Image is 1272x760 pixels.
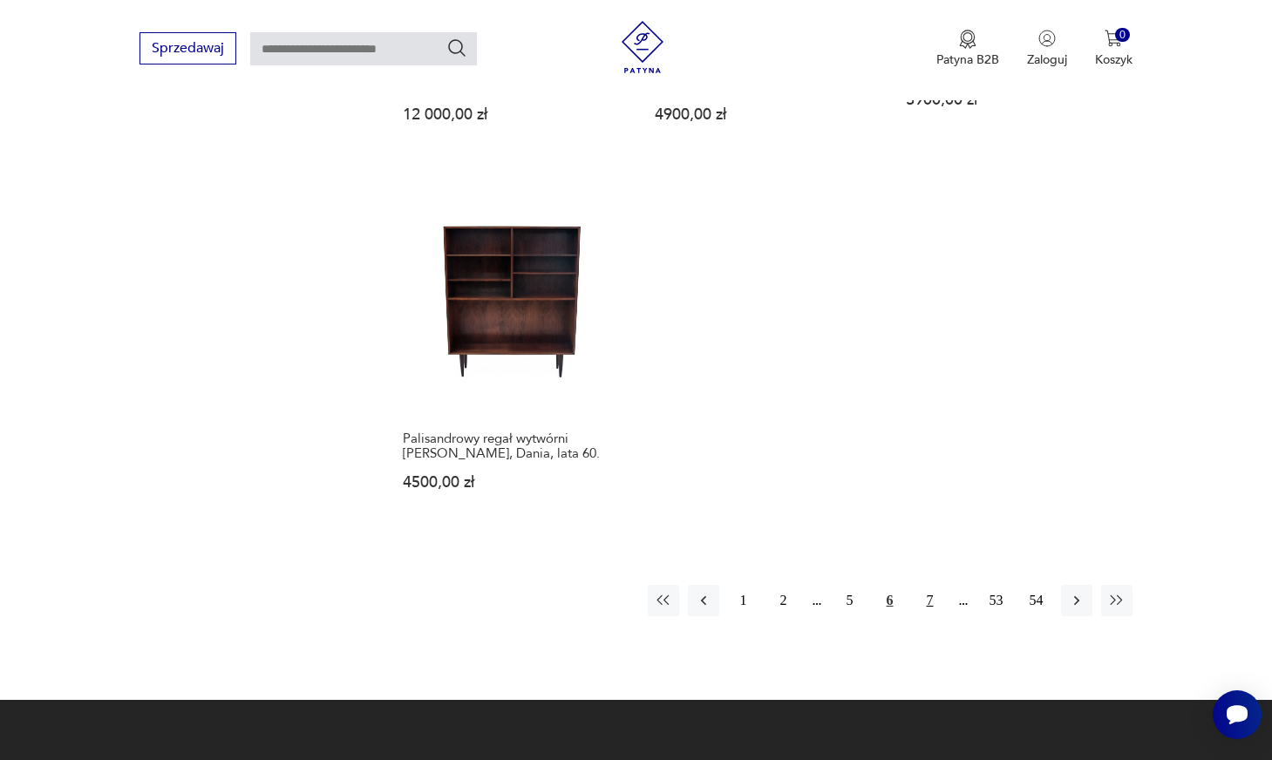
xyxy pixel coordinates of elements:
[1105,30,1122,47] img: Ikona koszyka
[1095,30,1133,68] button: 0Koszyk
[395,184,629,524] a: Palisandrowy regał wytwórni Omann Jun, Dania, lata 60.Palisandrowy regał wytwórni [PERSON_NAME], ...
[728,585,759,616] button: 1
[1027,51,1067,68] p: Zaloguj
[1213,690,1262,739] iframe: Smartsupp widget button
[616,21,669,73] img: Patyna - sklep z meblami i dekoracjami vintage
[403,431,621,461] h3: Palisandrowy regał wytwórni [PERSON_NAME], Dania, lata 60.
[936,30,999,68] button: Patyna B2B
[139,44,236,56] a: Sprzedawaj
[936,30,999,68] a: Ikona medaluPatyna B2B
[139,32,236,64] button: Sprzedawaj
[446,37,467,58] button: Szukaj
[1027,30,1067,68] button: Zaloguj
[655,107,873,122] p: 4900,00 zł
[834,585,866,616] button: 5
[1115,28,1130,43] div: 0
[906,92,1124,107] p: 3900,00 zł
[959,30,976,49] img: Ikona medalu
[768,585,799,616] button: 2
[403,475,621,490] p: 4500,00 zł
[403,107,621,122] p: 12 000,00 zł
[874,585,906,616] button: 6
[915,585,946,616] button: 7
[1021,585,1052,616] button: 54
[981,585,1012,616] button: 53
[1095,51,1133,68] p: Koszyk
[1038,30,1056,47] img: Ikonka użytkownika
[936,51,999,68] p: Patyna B2B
